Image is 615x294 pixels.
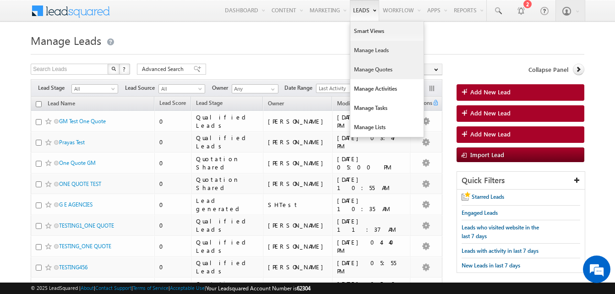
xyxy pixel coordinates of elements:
a: TESTING1_ONE QUOTE [59,222,114,229]
a: Manage Activities [350,79,424,98]
div: Chat with us now [48,48,154,60]
span: Lead Source [125,84,158,92]
div: Lead generated [196,196,259,213]
div: [DATE] 10:35 AM [337,196,406,213]
span: 62304 [297,285,310,292]
div: [DATE] 11:37 AM [337,217,406,234]
div: 0 [159,201,187,209]
div: [PERSON_NAME] [268,159,328,167]
a: TESTING456 [59,264,87,271]
div: [PERSON_NAME] [268,242,328,250]
div: Qualified Leads [196,238,259,255]
a: Terms of Service [133,285,169,291]
div: [PERSON_NAME] [268,221,328,229]
span: Leads who visited website in the last 7 days [462,224,539,240]
div: 0 [159,138,187,146]
span: Lead Stage [196,99,223,106]
a: About [81,285,94,291]
span: Add New Lead [470,109,511,117]
div: [DATE] 05:55 PM [337,259,406,275]
div: Qualified Leads [196,113,259,130]
span: Import Lead [470,151,504,158]
div: Quotation Shared [196,155,259,171]
a: ONE QUOTE TEST [59,180,101,187]
div: [DATE] 05:00 PM [337,155,406,171]
div: 0 [159,159,187,167]
div: 0 [159,263,187,271]
div: [DATE] 10:55 AM [337,175,406,192]
div: 0 [159,221,187,229]
span: Advanced Search [142,65,186,73]
input: Check all records [36,101,42,107]
div: [PERSON_NAME] [268,138,328,146]
div: 0 [159,117,187,125]
div: 0 [159,242,187,250]
button: ? [119,64,130,75]
span: Collapse Panel [528,65,568,74]
img: d_60004797649_company_0_60004797649 [16,48,38,60]
a: Show All Items [266,85,278,94]
textarea: Type your message and hit 'Enter' [12,85,167,221]
img: Search [111,66,116,71]
div: 0 [159,180,187,188]
span: ? [123,65,127,73]
a: Manage Lists [350,118,424,137]
div: [PERSON_NAME] [268,117,328,125]
a: Manage Quotes [350,60,424,79]
div: [DATE] 03:47 PM [337,134,406,150]
span: Owner [212,84,232,92]
a: Lead Name [43,98,80,110]
span: Date Range [284,84,316,92]
span: Your Leadsquared Account Number is [206,285,310,292]
div: Qualified Leads [196,259,259,275]
a: Prayas Test [59,139,85,146]
span: Add New Lead [470,88,511,96]
a: Acceptable Use [170,285,205,291]
a: Smart Views [350,22,424,41]
a: Add New Lead [457,126,584,143]
div: Quotation Shared [196,175,259,192]
span: Lead Score [159,99,186,106]
span: Last Activity [316,84,360,93]
div: Qualified Leads [196,217,259,234]
a: G E AGENCIES [59,201,93,208]
span: Starred Leads [472,193,504,200]
input: Type to Search [232,84,278,93]
a: Contact Support [95,285,131,291]
a: Manage Leads [350,41,424,60]
a: Lead Score [155,98,190,110]
span: New Leads in last 7 days [462,262,520,269]
span: Add New Lead [470,130,511,138]
span: Leads with activity in last 7 days [462,247,539,254]
a: Last Activity [316,84,363,93]
div: Minimize live chat window [150,5,172,27]
span: All [72,85,115,93]
span: Lead Stage [38,84,71,92]
span: Manage Leads [31,33,101,48]
em: Start Chat [125,229,166,241]
span: Engaged Leads [462,209,498,216]
a: All [158,84,205,93]
a: Modified On (sorted descending) [332,98,381,110]
div: [DATE] 04:40 PM [337,238,406,255]
a: All [71,84,118,93]
div: Qualified Leads [196,134,259,150]
span: Owner [268,100,284,107]
a: TESTING_ONE QUOTE [59,243,111,250]
a: Add New Lead [457,84,584,101]
div: [PERSON_NAME] [268,263,328,271]
div: [PERSON_NAME] [268,180,328,188]
a: Lead Stage [191,98,227,110]
span: © 2025 LeadSquared | | | | | [31,284,310,293]
a: One Quote GM [59,159,96,166]
div: SHTest [268,201,328,209]
span: All [159,85,202,93]
a: Manage Tasks [350,98,424,118]
a: GM Test One Quote [59,118,106,125]
div: [DATE] 06:26 PM [337,113,406,130]
a: Add New Lead [457,105,584,122]
div: Quick Filters [457,172,585,190]
span: Modified On [337,100,368,107]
